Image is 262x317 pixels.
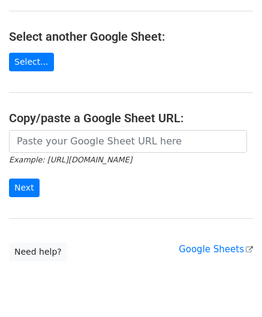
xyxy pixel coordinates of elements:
[9,29,253,44] h4: Select another Google Sheet:
[9,53,54,71] a: Select...
[9,130,247,153] input: Paste your Google Sheet URL here
[179,244,253,255] a: Google Sheets
[9,111,253,125] h4: Copy/paste a Google Sheet URL:
[9,155,132,164] small: Example: [URL][DOMAIN_NAME]
[9,243,67,261] a: Need help?
[202,259,262,317] iframe: Chat Widget
[9,179,40,197] input: Next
